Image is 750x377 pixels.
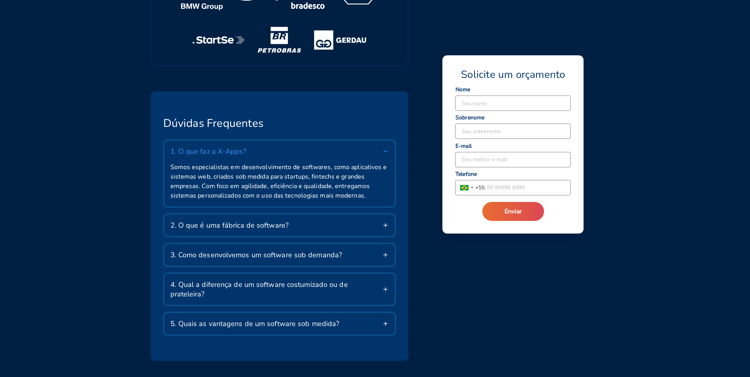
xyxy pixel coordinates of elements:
[193,36,245,44] img: Startse
[257,27,301,53] img: Petrobras
[504,207,522,216] span: Enviar
[475,183,485,192] span: + 55
[163,117,264,130] span: Dúvidas Frequentes
[170,162,389,200] span: Somos especialistas em desenvolvimento de softwares, como aplicativos e sistemas web, criados sob...
[485,180,571,195] input: 99 99999 9999
[455,152,571,167] input: Seu melhor e-mail
[170,147,246,156] span: 1. O que faz a X-Apps?
[170,250,342,260] span: 3. Como desenvolvemos um software sob demanda?
[455,96,571,111] input: Seu nome
[170,319,340,328] span: 5. Quais as vantagens de um software sob medida?
[170,280,383,299] span: 4. Qual a diferença de um software costumizado ou de prateleira?
[482,202,544,221] button: Enviar
[314,30,366,50] img: Gerdau
[170,221,289,230] span: 2. O que é uma fábrica de software?
[461,68,565,81] span: Solicite um orçamento
[455,124,571,139] input: Seu sobrenome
